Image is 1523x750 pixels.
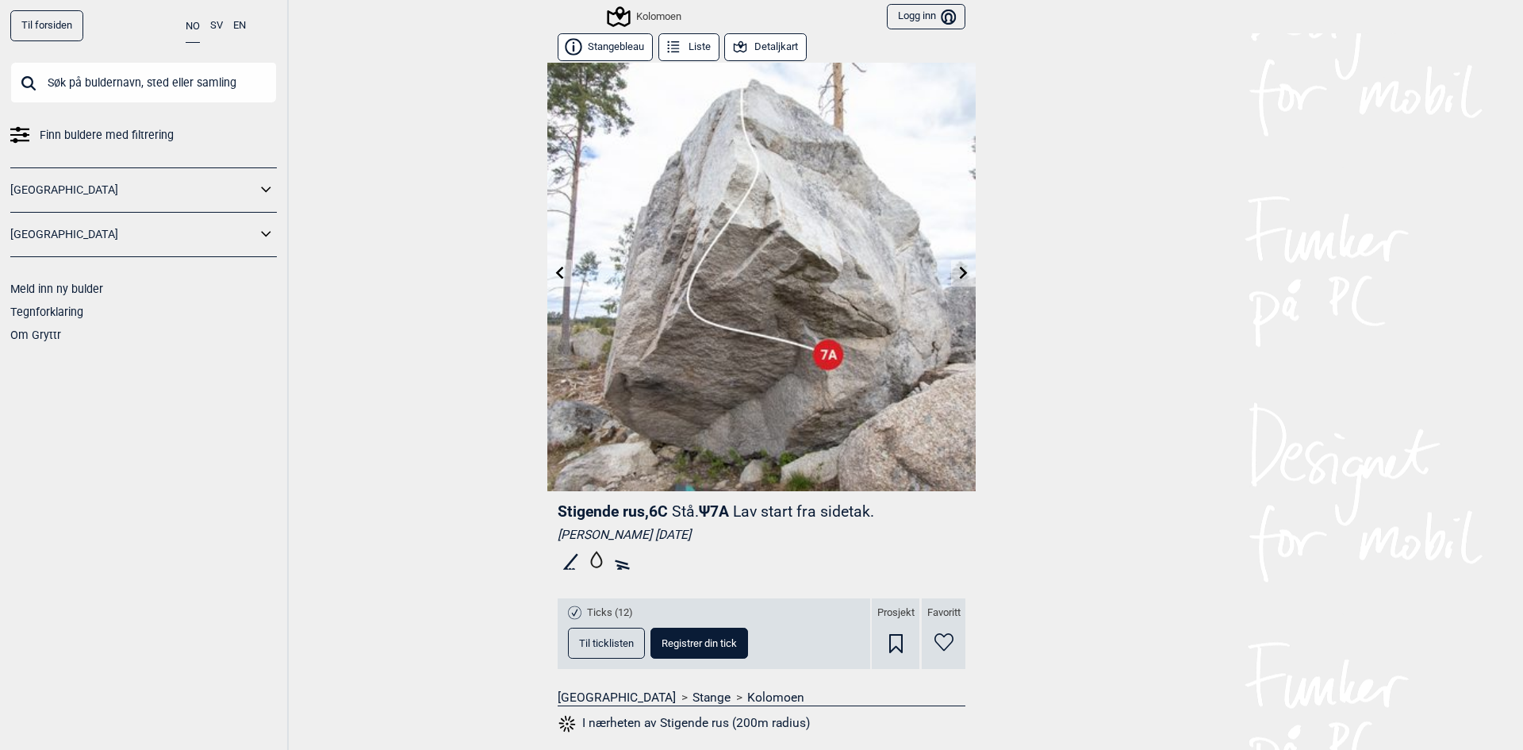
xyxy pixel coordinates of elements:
input: Søk på buldernavn, sted eller samling [10,62,277,103]
button: EN [233,10,246,41]
a: Meld inn ny bulder [10,283,103,295]
a: Til forsiden [10,10,83,41]
a: [GEOGRAPHIC_DATA] [10,179,256,202]
span: Favoritt [927,606,961,620]
button: Registrer din tick [650,628,748,659]
p: Lav start fra sidetak. [733,502,874,521]
span: Stigende rus , 6C [558,502,668,521]
img: Stigende rus [547,63,976,491]
button: SV [210,10,223,41]
button: Liste [658,33,719,61]
button: Detaljkart [724,33,807,61]
div: [PERSON_NAME] [DATE] [558,527,965,543]
a: [GEOGRAPHIC_DATA] [10,223,256,246]
span: Ticks (12) [587,606,633,620]
span: Finn buldere med filtrering [40,124,174,147]
a: Tegnforklaring [10,306,83,318]
p: Stå. [672,502,699,521]
span: Til ticklisten [579,638,634,648]
div: Prosjekt [872,598,919,669]
button: Til ticklisten [568,628,645,659]
a: Stange [692,690,731,706]
a: Om Gryttr [10,329,61,341]
a: Kolomoen [747,690,804,706]
button: Logg inn [887,4,965,30]
button: NO [186,10,200,43]
a: [GEOGRAPHIC_DATA] [558,690,676,706]
button: I nærheten av Stigende rus (200m radius) [558,713,810,734]
a: Finn buldere med filtrering [10,124,277,147]
nav: > > [558,690,965,706]
span: Ψ 7A [699,502,874,521]
button: Stangebleau [558,33,653,61]
span: Registrer din tick [662,638,737,648]
div: Kolomoen [609,7,681,26]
